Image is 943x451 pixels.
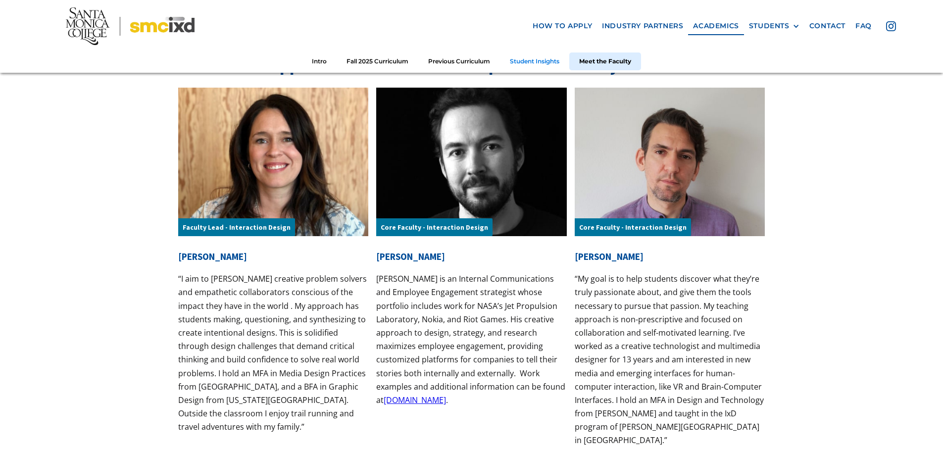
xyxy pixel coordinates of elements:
[337,52,418,70] a: Fall 2025 Curriculum
[302,52,337,70] a: Intro
[804,17,850,35] a: contact
[575,272,765,447] p: “My goal is to help students discover what they’re truly passionate about, and give them the tool...
[688,17,744,35] a: Academics
[749,22,799,30] div: STUDENTS
[418,52,500,70] a: Previous Curriculum
[376,218,493,237] div: Core Faculty - Interaction Design
[376,251,566,262] h3: [PERSON_NAME]
[66,7,195,45] img: Santa Monica College - SMC IxD logo
[500,52,569,70] a: Student Insights
[575,218,691,237] div: Core Faculty - Interaction Design
[850,17,877,35] a: faq
[528,17,597,35] a: how to apply
[384,395,446,405] a: [DOMAIN_NAME]
[597,17,688,35] a: industry partners
[575,251,765,262] h3: [PERSON_NAME]
[569,52,641,70] a: Meet the Faculty
[178,251,368,262] h3: [PERSON_NAME]
[749,22,790,30] div: STUDENTS
[178,218,295,237] div: Faculty Lead - Interaction Design
[376,272,566,407] p: [PERSON_NAME] is an Internal Communications and Employee Engagement strategist whose portfolio in...
[886,21,896,31] img: icon - instagram
[178,272,368,434] p: “I aim to [PERSON_NAME] creative problem solvers and empathetic collaborators conscious of the im...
